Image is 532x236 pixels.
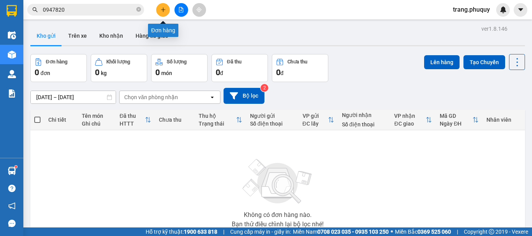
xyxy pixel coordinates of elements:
[239,154,317,209] img: svg+xml;base64,PHN2ZyBjbGFzcz0ibGlzdC1wbHVnX19zdmciIHhtbG5zPSJodHRwOi8vd3d3LnczLm9yZy8yMDAwL3N2Zy...
[48,117,74,123] div: Chi tiết
[272,54,328,82] button: Chưa thu0đ
[209,94,215,100] svg: open
[196,7,202,12] span: aim
[199,113,236,119] div: Thu hộ
[227,59,241,65] div: Đã thu
[174,3,188,17] button: file-add
[30,26,62,45] button: Kho gửi
[159,117,190,123] div: Chưa thu
[317,229,389,235] strong: 0708 023 035 - 0935 103 250
[390,110,436,130] th: Toggle SortBy
[43,5,135,14] input: Tìm tên, số ĐT hoặc mã đơn
[31,91,116,103] input: Select a date range.
[232,221,324,227] div: Bạn thử điều chỉnh lại bộ lọc nhé!
[287,59,307,65] div: Chưa thu
[250,113,295,119] div: Người gửi
[93,26,129,45] button: Kho nhận
[95,68,99,77] span: 0
[342,121,387,128] div: Số điện thoại
[261,84,268,92] sup: 2
[216,68,220,77] span: 0
[41,70,50,76] span: đơn
[224,88,264,104] button: Bộ lọc
[7,5,17,17] img: logo-vxr
[192,3,206,17] button: aim
[156,3,170,17] button: plus
[417,229,451,235] strong: 0369 525 060
[394,121,426,127] div: ĐC giao
[195,110,246,130] th: Toggle SortBy
[230,227,291,236] span: Cung cấp máy in - giấy in:
[8,167,16,175] img: warehouse-icon
[8,89,16,98] img: solution-icon
[514,3,527,17] button: caret-down
[82,113,112,119] div: Tên món
[440,113,472,119] div: Mã GD
[167,59,187,65] div: Số lượng
[160,7,166,12] span: plus
[299,110,338,130] th: Toggle SortBy
[436,110,483,130] th: Toggle SortBy
[250,121,295,127] div: Số điện thoại
[440,121,472,127] div: Ngày ĐH
[424,55,460,69] button: Lên hàng
[151,54,208,82] button: Số lượng0món
[146,227,217,236] span: Hỗ trợ kỹ thuật:
[447,5,496,14] span: trang.phuquy
[136,7,141,12] span: close-circle
[91,54,147,82] button: Khối lượng0kg
[32,7,38,12] span: search
[391,230,393,233] span: ⚪️
[394,113,426,119] div: VP nhận
[8,202,16,210] span: notification
[106,59,130,65] div: Khối lượng
[8,31,16,39] img: warehouse-icon
[155,68,160,77] span: 0
[489,229,494,234] span: copyright
[276,68,280,77] span: 0
[342,112,387,118] div: Người nhận
[280,70,284,76] span: đ
[517,6,524,13] span: caret-down
[463,55,505,69] button: Tạo Chuyến
[161,70,172,76] span: món
[486,117,521,123] div: Nhân viên
[129,26,174,45] button: Hàng đã giao
[8,70,16,78] img: warehouse-icon
[15,166,17,168] sup: 1
[8,220,16,227] span: message
[223,227,224,236] span: |
[457,227,458,236] span: |
[124,93,178,101] div: Chọn văn phòng nhận
[62,26,93,45] button: Trên xe
[211,54,268,82] button: Đã thu0đ
[184,229,217,235] strong: 1900 633 818
[30,54,87,82] button: Đơn hàng0đơn
[178,7,184,12] span: file-add
[35,68,39,77] span: 0
[199,121,236,127] div: Trạng thái
[303,113,328,119] div: VP gửi
[293,227,389,236] span: Miền Nam
[46,59,67,65] div: Đơn hàng
[82,121,112,127] div: Ghi chú
[303,121,328,127] div: ĐC lấy
[120,113,145,119] div: Đã thu
[8,51,16,59] img: warehouse-icon
[120,121,145,127] div: HTTT
[395,227,451,236] span: Miền Bắc
[148,24,178,37] div: Đơn hàng
[101,70,107,76] span: kg
[244,212,312,218] div: Không có đơn hàng nào.
[116,110,155,130] th: Toggle SortBy
[481,24,507,33] div: ver 1.8.146
[220,70,223,76] span: đ
[136,6,141,14] span: close-circle
[8,185,16,192] span: question-circle
[500,6,507,13] img: icon-new-feature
